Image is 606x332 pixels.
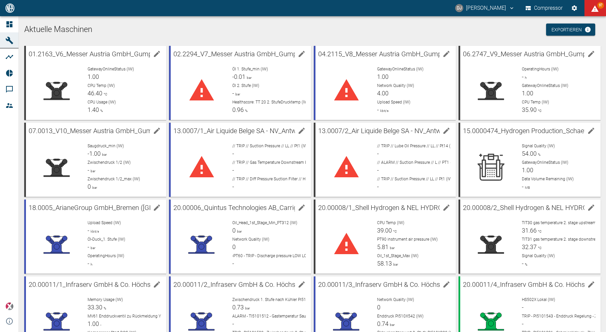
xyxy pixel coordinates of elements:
[584,201,598,214] button: edit machine
[88,160,131,165] span: Zwischendruck 1/2 (IW)
[88,83,115,88] span: CPU Temp (IW)
[29,280,280,289] span: 20.00011/1_Infraserv GmbH & Co. Höchst [GEOGRAPHIC_DATA] (DE)_002-2000011/1
[440,278,453,291] button: edit machine
[392,230,397,233] span: °C
[524,263,527,266] span: %
[524,76,527,80] span: h
[377,167,379,174] span: -
[232,260,234,267] span: -
[232,297,326,302] span: Zwischendruck 1. Stufe nach Kühler PI510X520 (IW)
[568,2,580,14] button: Einstellungen
[377,253,418,258] span: Oil_1st_Stage_Max (IW)
[89,230,99,233] span: kbit/s
[522,150,537,157] span: 54.00
[232,227,236,234] span: 0
[314,46,456,120] a: 04.2115_V8_Messer Austria GmbH_Gumpoldskirchen (AT)edit machineGatewayOnlineStatus (IW)1.00Networ...
[173,127,392,135] span: 13.0007/1_Air Liquide Belge SA - NV_Antwerpen-[GEOGRAPHIC_DATA] (BE)
[232,73,245,80] span: -0.01
[88,150,101,157] span: -1.00
[522,67,559,71] span: OperatingHours (IW)
[597,2,604,9] span: 97
[24,24,601,35] h1: Aktuelle Maschinen
[88,177,140,181] span: Zwischendruck 1/2_max (IW)
[314,200,456,274] a: 20.00008/1_Shell Hydrogen & NEL HYDROGEN INC_Long Beach-[US_STATE] ([GEOGRAPHIC_DATA])edit machin...
[88,304,102,311] span: 33.30
[522,90,533,97] span: 1.00
[522,160,568,165] span: GatewayOnlineStatus (IW)
[522,83,568,88] span: GatewayOnlineStatus (IW)
[314,123,456,197] a: 13.0007/2_Air Liquide Belge SA - NV_Antwerpen-[GEOGRAPHIC_DATA] (BE)edit machine// TRIP // Lube O...
[5,302,13,310] img: Xplore Logo
[88,73,99,80] span: 1.00
[537,109,542,113] span: °C
[318,50,489,58] span: 04.2115_V8_Messer Austria GmbH_Gumpoldskirchen (AT)
[522,304,524,311] span: -
[102,306,106,310] span: %
[150,124,164,138] button: edit machine
[232,314,341,319] span: ALARM - TI5101512 - Gastemperatur Saugdruck - HOCH (IW)
[232,83,259,88] span: Öl 2. Stufe (IW)
[88,227,89,234] span: -
[546,24,595,36] a: Exportieren
[377,67,424,71] span: GatewayOnlineStatus (IW)
[232,320,234,327] span: -
[377,106,379,113] span: -
[173,280,425,289] span: 20.00011/2_Infraserv GmbH & Co. Höchst [GEOGRAPHIC_DATA] (DE)_002-2000011/2
[522,183,524,190] span: -
[232,220,297,225] span: Oil_Head_1st_Stage_Min_PT312 (IW)
[245,76,251,80] span: bar
[522,320,524,327] span: -
[377,304,380,311] span: 0
[318,127,537,135] span: 13.0007/2_Air Liquide Belge SA - NV_Antwerpen-[GEOGRAPHIC_DATA] (BE)
[522,100,549,104] span: CPU Temp (IW)
[88,106,99,113] span: 1.40
[522,177,574,181] span: Data Volume Remaining (IW)
[169,46,311,120] a: 02.2294_V7_Messer Austria GmbH_Gumpoldskirchen (AT)edit machineÖl 1. Stufe_min (IW)-0.01barÖl 2. ...
[232,243,236,250] span: 0
[173,50,344,58] span: 02.2294_V7_Messer Austria GmbH_Gumpoldskirchen (AT)
[232,160,344,165] span: // TRIP // Gas Temperature Downstream E-01 // HH // TT3 (IW)
[522,260,524,267] span: -
[377,73,389,80] span: 1.00
[389,246,395,250] span: bar
[584,124,598,138] button: edit machine
[24,123,166,197] a: 07.0013_V10_Messer Austria GmbH_Gumpoldskirchen (AT)edit machineSaugdruck_min (IW)-1.00barZwische...
[522,227,537,234] span: 31.66
[524,2,564,14] button: Compressor
[169,123,311,197] a: 13.0007/1_Air Liquide Belge SA - NV_Antwerpen-[GEOGRAPHIC_DATA] (BE)edit machine// TRIP // Suctio...
[377,227,392,234] span: 39.00
[88,237,125,242] span: Öl-Duck_1. Stufe (IW)
[169,200,311,274] a: 20.00006_Quintus Technologies AB_Carrigtwohill Cork (IE)edit machineOil_Head_1st_Stage_Min_PT312 ...
[89,246,95,250] span: bar
[377,90,389,97] span: 4.00
[232,177,331,181] span: // TRIP // Diff Pressure Suction Filter // HH // PDT2 (IW)
[88,167,89,174] span: -
[459,123,601,197] a: 15.0000474_Hydrogen Production_Schaeffler Technologies AG & [DOMAIN_NAME]_Schweinfurth ([GEOGRAPH...
[377,83,414,88] span: Network Quality (IW)
[232,150,234,157] span: -
[89,169,95,173] span: bar
[295,47,308,61] button: edit machine
[459,200,601,274] a: 20.00008/2_Shell Hydrogen & NEL HYDROGEN INC_Long Beach-[US_STATE] ([GEOGRAPHIC_DATA])edit machin...
[88,297,123,302] span: Memory Usage (IW)
[234,92,240,96] span: bar
[24,200,166,274] a: 18.0005_ArianeGroup GmbH_Bremen ([GEOGRAPHIC_DATA])_xMobileedit machineUpload Speed (IW)-kbit/sÖl...
[232,144,309,148] span: // TRIP // Suction Pressure // LL // Pt1 (IW)
[150,47,164,61] button: edit machine
[88,90,102,97] span: 46.40
[377,144,457,148] span: // TRIP // Lube Oil Pressure // LL // Pt14 (IW)
[24,46,166,120] a: 01.2163_V6_Messer Austria GmbH_Gumpoldskirchen (AT)edit machineGatewayOnlineStatus (IW)1.00CPU Te...
[232,90,234,97] span: -
[102,92,107,96] span: °C
[440,201,453,214] button: edit machine
[377,260,392,267] span: 58.13
[88,314,188,319] span: MV61 Enddruckventil zu Rückmeldung YS510X504 (IW)
[150,278,164,291] button: edit machine
[232,183,234,190] span: -
[295,278,308,291] button: edit machine
[522,106,537,113] span: 35.90
[377,297,414,302] span: Network Quality (IW)
[537,246,542,250] span: °C
[88,183,91,190] span: 0
[377,237,438,242] span: PT90 instrument air pressure (IW)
